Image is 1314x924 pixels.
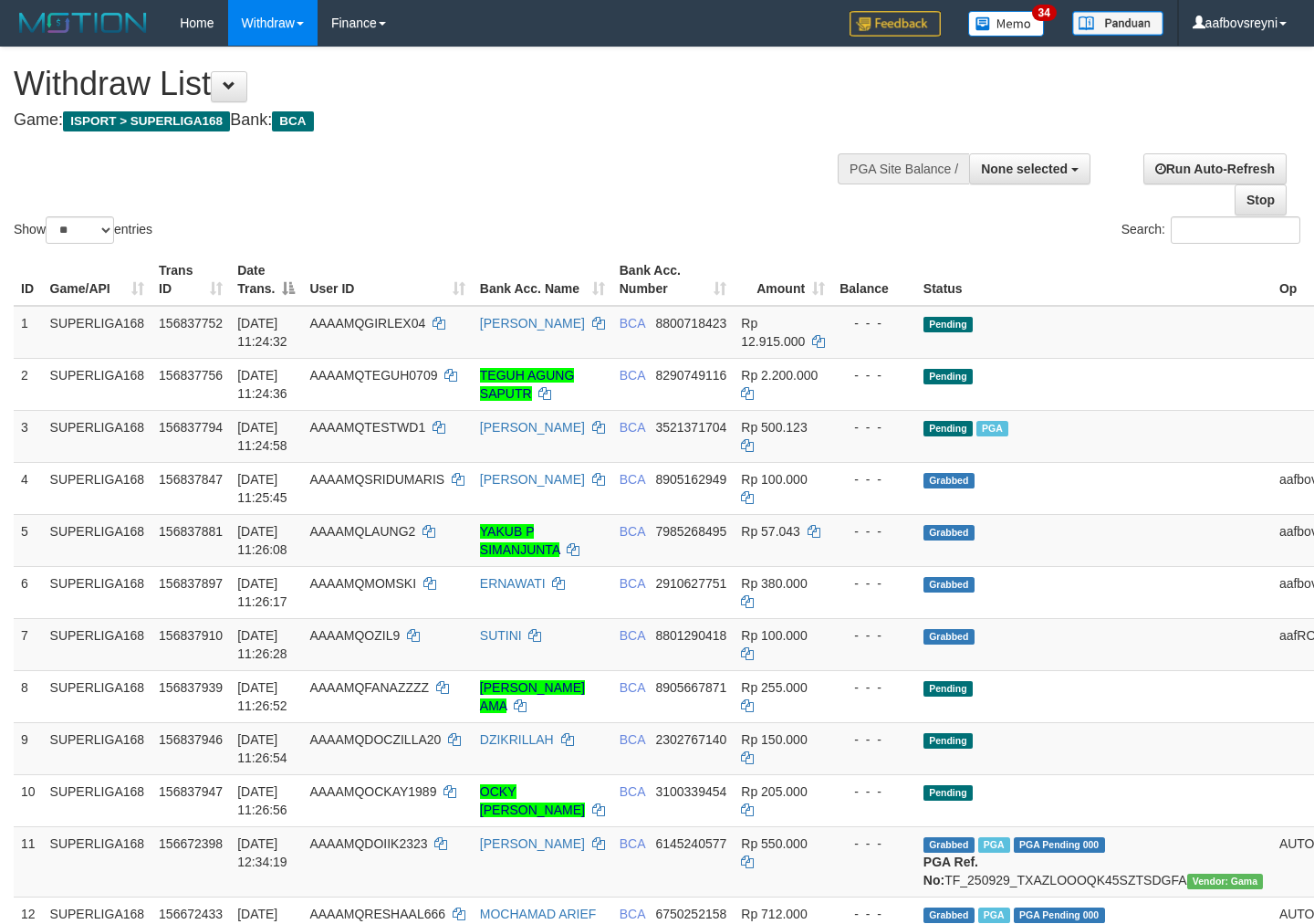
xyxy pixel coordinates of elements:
[655,420,726,435] span: Copy 3521371704 to clipboard
[480,907,597,921] a: MOCHAMAD ARIEF
[159,784,223,799] span: 156837947
[655,576,726,591] span: Copy 2910627751 to clipboard
[473,254,612,306] th: Bank Acc. Name: activate to sort column ascending
[237,576,287,609] span: [DATE] 11:26:17
[620,628,645,643] span: BCA
[14,566,43,618] td: 6
[43,358,152,410] td: SUPERLIGA168
[620,472,645,487] span: BCA
[43,306,152,359] td: SUPERLIGA168
[969,153,1090,184] button: None selected
[309,420,425,435] span: AAAAMQTESTWD1
[309,472,444,487] span: AAAAMQSRIDUMARIS
[237,732,287,765] span: [DATE] 11:26:54
[655,732,726,747] span: Copy 2302767140 to clipboard
[14,462,43,514] td: 4
[1072,11,1163,36] img: panduan.png
[839,366,909,384] div: - - -
[741,628,807,643] span: Rp 100.000
[620,420,645,435] span: BCA
[923,473,975,488] span: Grabbed
[159,907,223,921] span: 156672433
[14,826,43,897] td: 11
[923,681,973,697] span: Pending
[612,254,735,306] th: Bank Acc. Number: activate to sort column ascending
[43,618,152,670] td: SUPERLIGA168
[1235,184,1287,215] a: Stop
[302,254,472,306] th: User ID: activate to sort column ascending
[14,66,858,102] h1: Withdraw List
[237,836,287,869] span: [DATE] 12:34:19
[237,680,287,713] span: [DATE] 11:26:52
[850,11,941,37] img: Feedback.jpg
[14,111,858,130] h4: Game: Bank:
[741,316,805,349] span: Rp 12.915.000
[159,316,223,331] span: 156837752
[43,514,152,566] td: SUPERLIGA168
[43,670,152,722] td: SUPERLIGA168
[620,732,645,747] span: BCA
[159,472,223,487] span: 156837847
[480,680,585,713] a: [PERSON_NAME] AMA
[741,784,807,799] span: Rp 205.000
[480,472,585,487] a: [PERSON_NAME]
[655,836,726,851] span: Copy 6145240577 to clipboard
[839,835,909,853] div: - - -
[480,732,554,747] a: DZIKRILLAH
[309,732,441,747] span: AAAAMQDOCZILLA20
[741,836,807,851] span: Rp 550.000
[655,628,726,643] span: Copy 8801290418 to clipboard
[620,680,645,695] span: BCA
[14,774,43,826] td: 10
[237,420,287,453] span: [DATE] 11:24:58
[309,316,425,331] span: AAAAMQGIRLEX04
[14,306,43,359] td: 1
[923,369,973,384] span: Pending
[620,316,645,331] span: BCA
[1143,153,1287,184] a: Run Auto-Refresh
[480,628,522,643] a: SUTINI
[14,410,43,462] td: 3
[237,368,287,401] span: [DATE] 11:24:36
[839,782,909,801] div: - - -
[741,680,807,695] span: Rp 255.000
[923,525,975,541] span: Grabbed
[620,368,645,383] span: BCA
[230,254,302,306] th: Date Trans.: activate to sort column descending
[159,524,223,539] span: 156837881
[1121,216,1300,244] label: Search:
[839,730,909,749] div: - - -
[839,574,909,593] div: - - -
[159,576,223,591] span: 156837897
[480,784,585,817] a: OCKY [PERSON_NAME]
[43,722,152,774] td: SUPERLIGA168
[43,566,152,618] td: SUPERLIGA168
[741,576,807,591] span: Rp 380.000
[981,162,1068,176] span: None selected
[839,626,909,645] div: - - -
[480,368,574,401] a: TEGUH AGUNG SAPUTR
[923,837,975,853] span: Grabbed
[480,576,546,591] a: ERNAWATI
[655,368,726,383] span: Copy 8290749116 to clipboard
[14,618,43,670] td: 7
[839,905,909,923] div: - - -
[480,524,560,557] a: YAKUB P SIMANJUNTA
[159,628,223,643] span: 156837910
[159,420,223,435] span: 156837794
[309,368,437,383] span: AAAAMQTEGUH0709
[916,826,1272,897] td: TF_250929_TXAZLOOOQK45SZTSDGFA
[309,576,416,591] span: AAAAMQMOMSKI
[976,421,1008,436] span: Marked by aafmaleo
[620,524,645,539] span: BCA
[839,470,909,488] div: - - -
[14,514,43,566] td: 5
[14,670,43,722] td: 8
[923,629,975,645] span: Grabbed
[151,254,230,306] th: Trans ID: activate to sort column ascending
[741,368,818,383] span: Rp 2.200.000
[916,254,1272,306] th: Status
[159,836,223,851] span: 156672398
[480,836,585,851] a: [PERSON_NAME]
[237,316,287,349] span: [DATE] 11:24:32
